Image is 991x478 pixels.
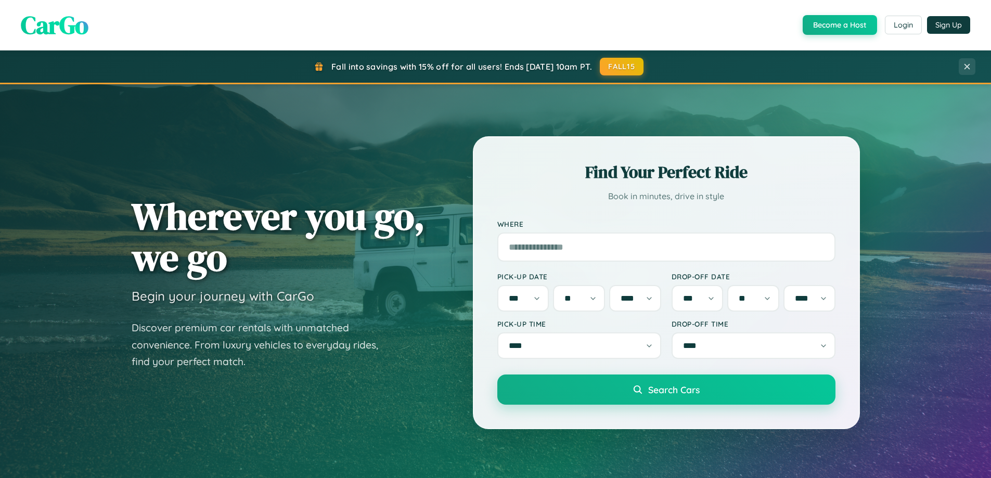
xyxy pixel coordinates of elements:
span: Fall into savings with 15% off for all users! Ends [DATE] 10am PT. [331,61,592,72]
h3: Begin your journey with CarGo [132,288,314,304]
p: Book in minutes, drive in style [497,189,835,204]
button: Search Cars [497,374,835,405]
label: Pick-up Time [497,319,661,328]
button: Sign Up [927,16,970,34]
button: Become a Host [803,15,877,35]
h1: Wherever you go, we go [132,196,425,278]
label: Drop-off Time [672,319,835,328]
p: Discover premium car rentals with unmatched convenience. From luxury vehicles to everyday rides, ... [132,319,392,370]
label: Pick-up Date [497,272,661,281]
button: Login [885,16,922,34]
label: Where [497,219,835,228]
button: FALL15 [600,58,643,75]
span: CarGo [21,8,88,42]
h2: Find Your Perfect Ride [497,161,835,184]
span: Search Cars [648,384,700,395]
label: Drop-off Date [672,272,835,281]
